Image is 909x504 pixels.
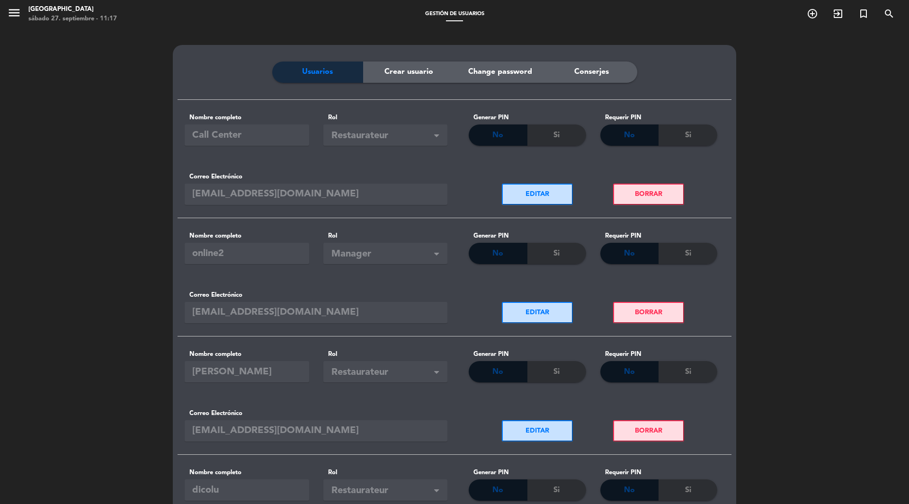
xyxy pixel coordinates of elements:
[331,247,443,262] span: Manager
[185,243,309,264] input: Nombre completo
[7,6,21,23] button: menu
[469,468,586,477] div: Generar PIN
[492,366,503,378] span: No
[28,5,117,14] div: [GEOGRAPHIC_DATA]
[28,14,117,24] div: sábado 27. septiembre - 11:17
[502,420,573,442] button: EDITAR
[323,231,448,241] label: Rol
[613,302,684,323] button: BORRAR
[331,128,443,144] span: Restaurateur
[553,248,560,260] span: Si
[492,129,503,141] span: No
[600,468,718,477] div: Requerir PIN
[185,468,309,477] label: Nombre completo
[883,8,895,19] i: search
[185,113,309,123] label: Nombre completo
[185,184,447,205] input: Correo Electrónico
[323,113,448,123] label: Rol
[323,349,448,359] label: Rol
[685,366,691,378] span: Si
[420,11,489,17] span: Gestión de usuarios
[185,479,309,501] input: Nombre completo
[185,420,447,442] input: Correo Electrónico
[185,408,447,418] label: Correo Electrónico
[685,129,691,141] span: Si
[807,8,818,19] i: add_circle_outline
[323,468,448,477] label: Rol
[384,66,433,78] span: Crear usuario
[553,366,560,378] span: Si
[492,484,503,496] span: No
[185,361,309,382] input: Nombre completo
[185,290,447,300] label: Correo Electrónico
[502,184,573,205] button: EDITAR
[624,248,635,260] span: No
[331,483,443,499] span: Restaurateur
[858,8,869,19] i: turned_in_not
[553,484,560,496] span: Si
[685,484,691,496] span: Si
[600,231,718,241] div: Requerir PIN
[685,248,691,260] span: Si
[302,66,333,78] span: Usuarios
[492,248,503,260] span: No
[185,172,447,182] label: Correo Electrónico
[832,8,844,19] i: exit_to_app
[574,66,609,78] span: Conserjes
[624,366,635,378] span: No
[600,113,718,123] div: Requerir PIN
[600,349,718,359] div: Requerir PIN
[331,365,443,380] span: Restaurateur
[624,129,635,141] span: No
[185,231,309,241] label: Nombre completo
[469,349,586,359] div: Generar PIN
[469,113,586,123] div: Generar PIN
[613,420,684,442] button: BORRAR
[185,349,309,359] label: Nombre completo
[185,302,447,323] input: Correo Electrónico
[7,6,21,20] i: menu
[553,129,560,141] span: Si
[624,484,635,496] span: No
[468,66,532,78] span: Change password
[469,231,586,241] div: Generar PIN
[502,302,573,323] button: EDITAR
[185,124,309,146] input: Nombre completo
[613,184,684,205] button: BORRAR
